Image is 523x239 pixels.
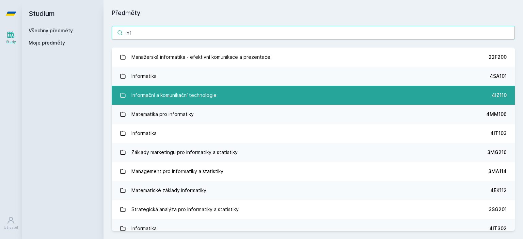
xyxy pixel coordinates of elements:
[489,225,507,232] div: 4IT302
[112,124,515,143] a: Informatika 4IT103
[131,146,238,159] div: Základy marketingu pro informatiky a statistiky
[112,162,515,181] a: Management pro informatiky a statistiky 3MA114
[490,73,507,80] div: 4SA101
[490,187,507,194] div: 4EK112
[112,26,515,39] input: Název nebo ident předmětu…
[492,92,507,99] div: 4IZ110
[112,200,515,219] a: Strategická analýza pro informatiky a statistiky 3SG201
[29,28,73,33] a: Všechny předměty
[112,219,515,238] a: Informatika 4IT302
[131,50,270,64] div: Manažerská informatika - efektivní komunikace a prezentace
[112,48,515,67] a: Manažerská informatika - efektivní komunikace a prezentace 22F200
[131,88,217,102] div: Informační a komunikační technologie
[131,222,157,235] div: Informatika
[29,39,65,46] span: Moje předměty
[489,206,507,213] div: 3SG201
[4,225,18,230] div: Uživatel
[112,105,515,124] a: Matematika pro informatiky 4MM106
[486,111,507,118] div: 4MM106
[112,181,515,200] a: Matematické základy informatiky 4EK112
[131,184,206,197] div: Matematické základy informatiky
[131,203,239,216] div: Strategická analýza pro informatiky a statistiky
[112,8,515,18] h1: Předměty
[131,107,194,121] div: Matematika pro informatiky
[131,126,157,140] div: Informatika
[131,69,157,83] div: Informatika
[131,165,223,178] div: Management pro informatiky a statistiky
[112,86,515,105] a: Informační a komunikační technologie 4IZ110
[112,143,515,162] a: Základy marketingu pro informatiky a statistiky 3MG216
[490,130,507,137] div: 4IT103
[489,54,507,61] div: 22F200
[1,27,20,48] a: Study
[1,213,20,234] a: Uživatel
[487,149,507,156] div: 3MG216
[6,39,16,45] div: Study
[112,67,515,86] a: Informatika 4SA101
[488,168,507,175] div: 3MA114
